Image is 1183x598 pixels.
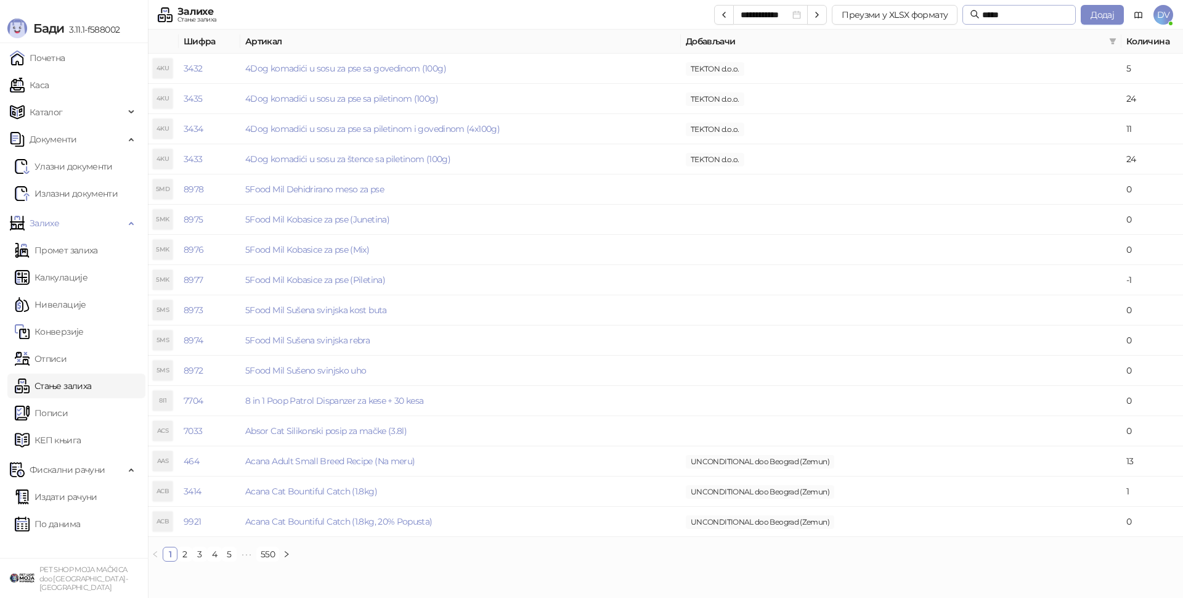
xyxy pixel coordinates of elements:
[184,516,201,527] a: 9921
[1121,84,1183,114] td: 24
[33,21,64,36] span: Бади
[184,184,203,195] a: 8978
[279,547,294,562] button: right
[1121,54,1183,84] td: 5
[184,63,202,74] a: 3432
[184,335,203,346] a: 8974
[686,153,744,166] span: TEKTON d.o.o.
[15,181,118,206] a: Излазни документи
[245,93,438,104] a: 4Dog komadići u sosu za pse sa piletinom (100g)
[193,547,206,561] a: 3
[184,123,203,134] a: 3434
[10,46,65,70] a: Почетна
[153,240,173,260] div: 5MK
[245,123,500,134] a: 4Dog komadići u sosu za pse sa piletinom i govedinom (4x100g)
[237,547,256,562] span: •••
[240,174,681,205] td: 5Food Mil Dehidrirano meso za pse
[39,565,128,592] small: PET SHOP MOJA MAČKICA doo [GEOGRAPHIC_DATA]-[GEOGRAPHIC_DATA]
[1121,205,1183,235] td: 0
[153,210,173,229] div: 5MK
[240,326,681,356] td: 5Food Mil Sušena svinjska rebra
[184,425,202,436] a: 7033
[184,274,203,285] a: 8977
[1121,174,1183,205] td: 0
[240,295,681,326] td: 5Food Mil Sušena svinjska kost buta
[240,30,681,54] th: Артикал
[15,319,84,344] a: Конверзије
[184,214,203,225] a: 8975
[1121,114,1183,144] td: 11
[1121,30,1183,54] th: Количина
[1081,5,1124,25] button: Додај
[184,154,202,165] a: 3433
[192,547,207,562] li: 3
[1121,356,1183,386] td: 0
[1153,5,1173,25] span: DV
[245,365,366,376] a: 5Food Mil Sušeno svinjsko uho
[153,361,173,380] div: 5MS
[15,292,86,317] a: Нивелације
[152,551,159,558] span: left
[163,547,177,562] li: 1
[245,244,369,255] a: 5Food Mil Kobasice za pse (Mix)
[245,274,385,285] a: 5Food Mil Kobasice za pse (Piletina)
[148,547,163,562] button: left
[222,547,236,561] a: 5
[681,30,1121,54] th: Добављачи
[686,92,744,106] span: TEKTON d.o.o.
[184,395,203,406] a: 7704
[153,391,173,411] div: 8I1
[237,547,256,562] li: Следећих 5 Страна
[15,512,80,536] a: По данима
[15,346,67,371] a: Отписи
[15,265,87,290] a: Калкулације
[15,485,97,509] a: Издати рачуни
[1121,144,1183,174] td: 24
[283,551,290,558] span: right
[15,401,68,425] a: Пописи
[686,485,834,499] span: UNCONDITIONAL doo Beograd (Zemun)
[15,154,113,179] a: Ulazni dokumentiУлазни документи
[179,30,240,54] th: Шифра
[153,119,173,139] div: 4KU
[153,481,173,501] div: ACB
[245,395,424,406] a: 8 in 1 Poop Patrol Dispanzer za kese + 30 kesa
[240,265,681,295] td: 5Food Mil Kobasice za pse (Piletina)
[177,7,216,17] div: Залихе
[240,114,681,144] td: 4Dog komadići u sosu za pse sa piletinom i govedinom (4x100g)
[1091,9,1114,20] span: Додај
[245,63,446,74] a: 4Dog komadići u sosu za pse sa govedinom (100g)
[153,300,173,320] div: 5MS
[240,507,681,537] td: Acana Cat Bountiful Catch (1.8kg, 20% Popusta)
[1121,507,1183,537] td: 0
[240,386,681,416] td: 8 in 1 Poop Patrol Dispanzer za kese + 30 kesa
[184,244,203,255] a: 8976
[15,238,98,263] a: Промет залиха
[30,127,76,152] span: Документи
[240,54,681,84] td: 4Dog komadići u sosu za pse sa govedinom (100g)
[245,335,370,346] a: 5Food Mil Sušena svinjska rebra
[686,455,834,469] span: UNCONDITIONAL doo Beograd (Zemun)
[686,515,834,529] span: UNCONDITIONAL doo Beograd (Zemun)
[240,205,681,235] td: 5Food Mil Kobasice za pse (Junetina)
[148,547,163,562] li: Претходна страна
[1121,326,1183,356] td: 0
[240,84,681,114] td: 4Dog komadići u sosu za pse sa piletinom (100g)
[1121,416,1183,446] td: 0
[153,149,173,169] div: 4KU
[153,512,173,531] div: ACB
[240,235,681,265] td: 5Food Mil Kobasice za pse (Mix)
[184,93,202,104] a: 3435
[245,425,407,436] a: Absor Cat Silikonski posip za mačke (3.8l)
[245,486,377,497] a: Acana Cat Bountiful Catch (1.8kg)
[15,428,81,453] a: КЕП књига
[1121,295,1183,326] td: 0
[208,547,221,561] a: 4
[153,59,173,78] div: 4KU
[1121,386,1183,416] td: 0
[184,486,201,497] a: 3414
[153,179,173,199] div: 5MD
[256,547,279,562] li: 550
[245,456,415,467] a: Acana Adult Small Breed Recipe (Na meru)
[1121,235,1183,265] td: 0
